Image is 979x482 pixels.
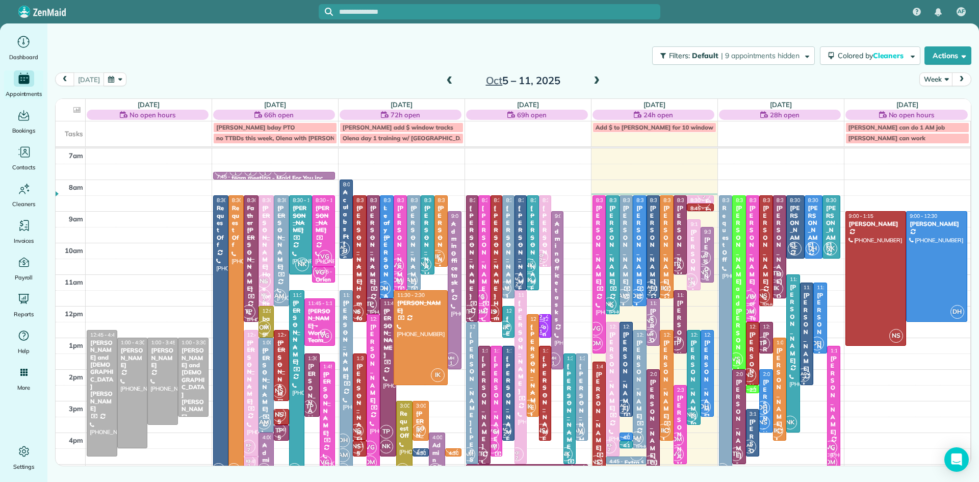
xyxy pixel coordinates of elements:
span: 12:30 - 1:30 [763,323,790,330]
span: NS [889,329,903,343]
div: [PERSON_NAME] [370,205,377,285]
span: VG [589,322,603,336]
span: 2:00 - 5:15 [650,371,675,377]
span: 1:00 - 3:30 [182,339,206,346]
span: 11:30 - 5:30 [343,292,371,298]
div: Father [PERSON_NAME] [247,205,256,293]
span: 11:15 - 2:30 [804,284,831,291]
a: Help [4,327,43,356]
small: 2 [684,280,697,289]
span: 8:30 - 11:30 [410,197,438,204]
span: NK [603,297,616,311]
div: [PERSON_NAME] [505,355,511,450]
div: [PERSON_NAME] [383,308,393,359]
button: Colored byCleaners [820,46,920,65]
span: 8:30 - 1:30 [596,197,621,204]
span: NS [756,289,770,303]
span: IK [431,368,445,382]
span: 1:15 - 4:15 [543,347,567,354]
a: [DATE] [770,100,792,109]
small: 2 [337,248,349,258]
div: [PERSON_NAME] [307,363,317,428]
span: 1:15 - 5:15 [831,347,855,354]
span: Cleaners [873,51,906,60]
span: 12:00 - 1:00 [262,308,290,314]
div: background check ARC Lab - Arcpoint Labs [262,315,271,454]
span: 8:30 - 10:45 [316,197,343,204]
span: NS [257,274,271,288]
div: [PERSON_NAME] [530,205,536,300]
span: 12:45 - 4:30 [636,332,664,338]
span: 8:30 - 11:30 [518,197,546,204]
div: [PERSON_NAME] Home for Retired Priests - behind Archbishop [PERSON_NAME] [262,205,271,476]
span: AM [498,282,511,295]
span: 8:30 - 10:30 [826,197,854,204]
span: OM [474,305,487,319]
small: 1 [229,169,242,179]
span: TP [242,305,255,319]
div: [PERSON_NAME] [469,205,475,300]
span: no TTBDs this week, Olena with [PERSON_NAME] [216,134,357,142]
div: Admin Office tasks [554,220,560,323]
span: 11:30 - 2:30 [397,292,425,298]
span: DH [377,282,391,295]
span: MH [448,355,455,361]
div: [PERSON_NAME] and [PERSON_NAME] [735,205,743,388]
div: Admin Office tasks [451,220,458,294]
div: [PERSON_NAME] [816,292,824,372]
span: Add $ to [PERSON_NAME] for 10 window tracks [596,123,733,131]
span: 8:30 - 11:45 [383,197,411,204]
span: LC [538,323,544,329]
div: [PERSON_NAME] [566,363,573,458]
div: [PERSON_NAME] [410,205,418,285]
span: AC [514,276,520,282]
div: [PERSON_NAME] [120,347,145,369]
small: 2 [788,248,801,258]
span: Reports [14,309,34,319]
div: [PERSON_NAME] [808,205,819,248]
span: AM [404,273,418,287]
span: NS [485,305,499,319]
div: [PERSON_NAME] [776,347,784,427]
span: IK [431,250,445,264]
span: DH [810,337,824,350]
span: 11:00 - 4:00 [790,276,817,283]
span: VG [474,290,487,304]
span: 8:30 - 12:30 [750,197,777,204]
button: Actions [924,46,971,65]
div: [PERSON_NAME] [397,205,404,285]
span: 8:30 - 11:45 [663,197,691,204]
span: 9:00 - 1:15 [849,213,873,219]
span: NK [823,242,837,256]
span: 12:45 - 3:00 [277,332,305,338]
span: 8:30 - 5:30 [723,197,747,204]
span: 12:00 - 1:00 [506,308,533,314]
span: NS [742,368,756,382]
span: 8:00 - 10:30 [343,181,371,188]
span: TP [670,337,684,350]
span: 11:15 - 1:30 [817,284,844,291]
div: [PERSON_NAME] [424,205,431,285]
span: 9:00 - 2:00 [555,213,579,219]
small: 1 [643,335,656,344]
span: 11:45 - 4:45 [383,300,411,307]
span: 12:30 - 2:30 [750,323,777,330]
span: Colored by [838,51,907,60]
a: [DATE] [138,100,160,109]
span: MH [647,332,654,337]
span: TP [670,258,684,271]
a: [DATE] [517,100,539,109]
button: Focus search [319,8,333,16]
small: 2 [535,312,548,322]
div: [PERSON_NAME] [277,205,286,270]
span: DH [630,289,643,303]
span: VG [390,259,404,272]
span: VS [729,352,743,366]
span: NK [522,259,536,272]
span: 8:30 - 11:45 [650,197,678,204]
span: [PERSON_NAME] bday PTO [216,123,295,131]
span: 1:00 - 4:00 [262,339,287,346]
span: 8:30 - 12:00 [277,197,305,204]
span: MH [550,355,557,361]
div: [PERSON_NAME] - World Team [307,308,332,344]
